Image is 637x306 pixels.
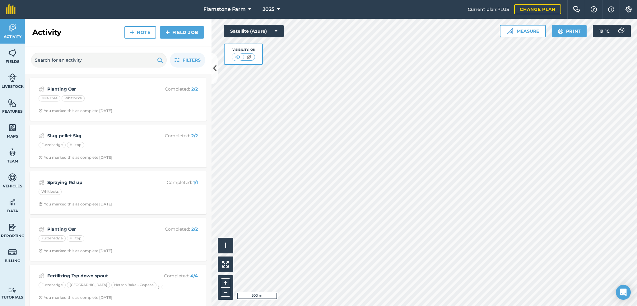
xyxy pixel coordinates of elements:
strong: 2 / 2 [191,133,198,139]
a: Change plan [514,4,561,14]
button: Satellite (Azure) [224,25,284,37]
span: Flamstone Farm [203,6,246,13]
img: Ruler icon [507,28,513,34]
img: Four arrows, one pointing top left, one top right, one bottom right and the last bottom left [222,261,229,268]
a: Field Job [160,26,204,39]
img: svg+xml;base64,PD94bWwgdmVyc2lvbj0iMS4wIiBlbmNvZGluZz0idXRmLTgiPz4KPCEtLSBHZW5lcmF0b3I6IEFkb2JlIE... [39,132,44,139]
img: svg+xml;base64,PHN2ZyB4bWxucz0iaHR0cDovL3d3dy53My5vcmcvMjAwMC9zdmciIHdpZHRoPSI1NiIgaGVpZ2h0PSI2MC... [8,123,17,132]
img: svg+xml;base64,PD94bWwgdmVyc2lvbj0iMS4wIiBlbmNvZGluZz0idXRmLTgiPz4KPCEtLSBHZW5lcmF0b3I6IEFkb2JlIE... [8,287,17,293]
div: Whitlocks [39,189,62,195]
div: You marked this as complete [DATE] [39,155,112,160]
img: svg+xml;base64,PD94bWwgdmVyc2lvbj0iMS4wIiBlbmNvZGluZz0idXRmLTgiPz4KPCEtLSBHZW5lcmF0b3I6IEFkb2JlIE... [39,225,44,233]
p: Completed : [148,226,198,233]
strong: 2 / 2 [191,226,198,232]
p: Completed : [148,132,198,139]
img: svg+xml;base64,PHN2ZyB4bWxucz0iaHR0cDovL3d3dy53My5vcmcvMjAwMC9zdmciIHdpZHRoPSIxNCIgaGVpZ2h0PSIyNC... [165,29,170,36]
div: [GEOGRAPHIC_DATA] [67,282,110,288]
img: svg+xml;base64,PD94bWwgdmVyc2lvbj0iMS4wIiBlbmNvZGluZz0idXRmLTgiPz4KPCEtLSBHZW5lcmF0b3I6IEFkb2JlIE... [8,198,17,207]
div: Furzehedge [39,142,66,148]
div: Netton Bake - Cc/peas [111,282,156,288]
img: Two speech bubbles overlapping with the left bubble in the forefront [573,6,580,12]
span: i [225,242,226,249]
span: Current plan : PLUS [468,6,509,13]
strong: 4 / 4 [190,273,198,279]
div: Hilltop [67,142,84,148]
img: Clock with arrow pointing clockwise [39,109,43,113]
p: Completed : [148,86,198,92]
button: i [218,238,233,253]
img: svg+xml;base64,PHN2ZyB4bWxucz0iaHR0cDovL3d3dy53My5vcmcvMjAwMC9zdmciIHdpZHRoPSI1NiIgaGVpZ2h0PSI2MC... [8,48,17,58]
a: Fertilizing Tsp down spoutCompleted: 4/4Furzehedge[GEOGRAPHIC_DATA]Netton Bake - Cc/peas(+1)Clock... [34,268,203,304]
strong: 2 / 2 [191,86,198,92]
a: Spraying Rd upCompleted: 1/1WhitlocksClock with arrow pointing clockwiseYou marked this as comple... [34,175,203,210]
img: svg+xml;base64,PD94bWwgdmVyc2lvbj0iMS4wIiBlbmNvZGluZz0idXRmLTgiPz4KPCEtLSBHZW5lcmF0b3I6IEFkb2JlIE... [8,173,17,182]
img: svg+xml;base64,PD94bWwgdmVyc2lvbj0iMS4wIiBlbmNvZGluZz0idXRmLTgiPz4KPCEtLSBHZW5lcmF0b3I6IEFkb2JlIE... [39,85,44,93]
div: You marked this as complete [DATE] [39,295,112,300]
div: Hilltop [67,235,84,242]
img: svg+xml;base64,PHN2ZyB4bWxucz0iaHR0cDovL3d3dy53My5vcmcvMjAwMC9zdmciIHdpZHRoPSIxOSIgaGVpZ2h0PSIyNC... [558,27,564,35]
strong: Spraying Rd up [47,179,146,186]
button: Measure [500,25,546,37]
strong: Planting Osr [47,226,146,233]
div: Visibility: On [232,47,255,52]
strong: Fertilizing Tsp down spout [47,272,146,279]
div: You marked this as complete [DATE] [39,202,112,207]
h2: Activity [32,27,61,37]
img: svg+xml;base64,PHN2ZyB4bWxucz0iaHR0cDovL3d3dy53My5vcmcvMjAwMC9zdmciIHdpZHRoPSIxOSIgaGVpZ2h0PSIyNC... [157,56,163,64]
img: fieldmargin Logo [6,4,16,14]
strong: Slug pellet 5kg [47,132,146,139]
div: Mile Tree [39,95,60,101]
img: svg+xml;base64,PD94bWwgdmVyc2lvbj0iMS4wIiBlbmNvZGluZz0idXRmLTgiPz4KPCEtLSBHZW5lcmF0b3I6IEFkb2JlIE... [8,223,17,232]
div: Furzehedge [39,235,66,242]
img: svg+xml;base64,PD94bWwgdmVyc2lvbj0iMS4wIiBlbmNvZGluZz0idXRmLTgiPz4KPCEtLSBHZW5lcmF0b3I6IEFkb2JlIE... [8,247,17,257]
small: (+ 1 ) [158,285,164,289]
img: Clock with arrow pointing clockwise [39,202,43,206]
div: Furzehedge [39,282,66,288]
img: A cog icon [625,6,632,12]
a: Planting OsrCompleted: 2/2FurzehedgeHilltopClock with arrow pointing clockwiseYou marked this as ... [34,222,203,257]
img: Clock with arrow pointing clockwise [39,155,43,159]
img: svg+xml;base64,PD94bWwgdmVyc2lvbj0iMS4wIiBlbmNvZGluZz0idXRmLTgiPz4KPCEtLSBHZW5lcmF0b3I6IEFkb2JlIE... [8,148,17,157]
img: Clock with arrow pointing clockwise [39,295,43,299]
img: svg+xml;base64,PHN2ZyB4bWxucz0iaHR0cDovL3d3dy53My5vcmcvMjAwMC9zdmciIHdpZHRoPSI1MCIgaGVpZ2h0PSI0MC... [245,54,253,60]
img: svg+xml;base64,PD94bWwgdmVyc2lvbj0iMS4wIiBlbmNvZGluZz0idXRmLTgiPz4KPCEtLSBHZW5lcmF0b3I6IEFkb2JlIE... [39,272,44,280]
span: 19 ° C [599,25,610,37]
img: svg+xml;base64,PHN2ZyB4bWxucz0iaHR0cDovL3d3dy53My5vcmcvMjAwMC9zdmciIHdpZHRoPSIxNCIgaGVpZ2h0PSIyNC... [130,29,134,36]
div: You marked this as complete [DATE] [39,108,112,113]
strong: 1 / 1 [193,180,198,185]
img: svg+xml;base64,PD94bWwgdmVyc2lvbj0iMS4wIiBlbmNvZGluZz0idXRmLTgiPz4KPCEtLSBHZW5lcmF0b3I6IEFkb2JlIE... [8,23,17,33]
p: Completed : [148,179,198,186]
div: Open Intercom Messenger [616,285,631,300]
img: A question mark icon [590,6,597,12]
p: Completed : [148,272,198,279]
input: Search for an activity [31,53,167,68]
button: 19 °C [593,25,631,37]
div: You marked this as complete [DATE] [39,248,112,253]
img: svg+xml;base64,PHN2ZyB4bWxucz0iaHR0cDovL3d3dy53My5vcmcvMjAwMC9zdmciIHdpZHRoPSI1NiIgaGVpZ2h0PSI2MC... [8,98,17,107]
img: svg+xml;base64,PD94bWwgdmVyc2lvbj0iMS4wIiBlbmNvZGluZz0idXRmLTgiPz4KPCEtLSBHZW5lcmF0b3I6IEFkb2JlIE... [8,73,17,82]
a: Slug pellet 5kgCompleted: 2/2FurzehedgeHilltopClock with arrow pointing clockwiseYou marked this ... [34,128,203,164]
img: svg+xml;base64,PD94bWwgdmVyc2lvbj0iMS4wIiBlbmNvZGluZz0idXRmLTgiPz4KPCEtLSBHZW5lcmF0b3I6IEFkb2JlIE... [39,179,44,186]
div: Whitlocks [62,95,85,101]
img: Clock with arrow pointing clockwise [39,249,43,253]
img: svg+xml;base64,PD94bWwgdmVyc2lvbj0iMS4wIiBlbmNvZGluZz0idXRmLTgiPz4KPCEtLSBHZW5lcmF0b3I6IEFkb2JlIE... [615,25,627,37]
strong: Planting Osr [47,86,146,92]
a: Planting OsrCompleted: 2/2Mile TreeWhitlocksClock with arrow pointing clockwiseYou marked this as... [34,82,203,117]
button: Filters [170,53,205,68]
button: – [221,288,230,297]
span: 2025 [263,6,274,13]
a: Note [124,26,156,39]
img: svg+xml;base64,PHN2ZyB4bWxucz0iaHR0cDovL3d3dy53My5vcmcvMjAwMC9zdmciIHdpZHRoPSI1MCIgaGVpZ2h0PSI0MC... [234,54,242,60]
img: svg+xml;base64,PHN2ZyB4bWxucz0iaHR0cDovL3d3dy53My5vcmcvMjAwMC9zdmciIHdpZHRoPSIxNyIgaGVpZ2h0PSIxNy... [608,6,614,13]
span: Filters [183,57,201,64]
button: + [221,278,230,288]
button: Print [552,25,587,37]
